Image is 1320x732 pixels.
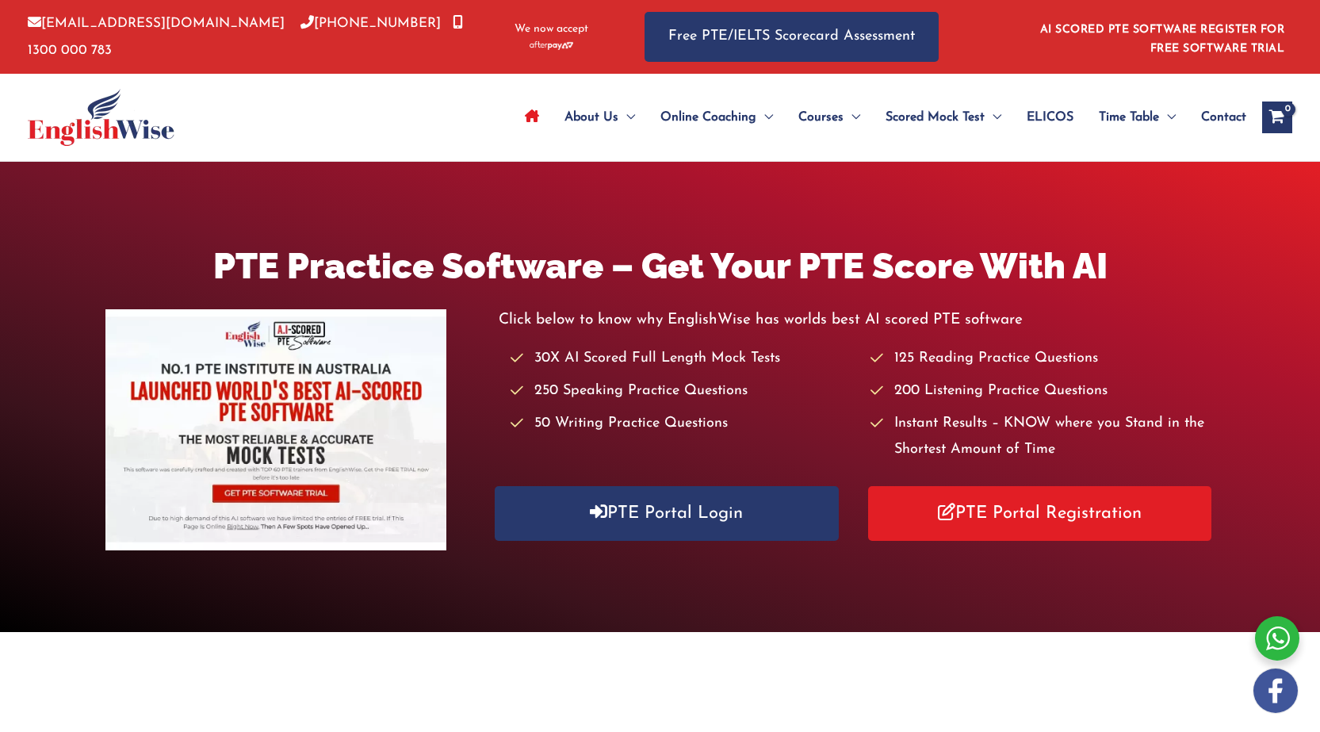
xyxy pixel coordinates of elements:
span: Menu Toggle [844,90,860,145]
a: PTE Portal Registration [868,486,1211,541]
span: ELICOS [1027,90,1073,145]
span: Scored Mock Test [886,90,985,145]
li: 50 Writing Practice Questions [511,411,855,437]
a: AI SCORED PTE SOFTWARE REGISTER FOR FREE SOFTWARE TRIAL [1040,24,1285,55]
h1: PTE Practice Software – Get Your PTE Score With AI [105,241,1215,291]
nav: Site Navigation: Main Menu [512,90,1246,145]
span: Menu Toggle [756,90,773,145]
span: Menu Toggle [985,90,1001,145]
a: Free PTE/IELTS Scorecard Assessment [645,12,939,62]
a: Contact [1188,90,1246,145]
a: View Shopping Cart, empty [1262,102,1292,133]
span: Menu Toggle [1159,90,1176,145]
a: PTE Portal Login [495,486,838,541]
img: cropped-ew-logo [28,89,174,146]
img: pte-institute-main [105,309,446,550]
a: CoursesMenu Toggle [786,90,873,145]
a: Scored Mock TestMenu Toggle [873,90,1014,145]
span: Online Coaching [660,90,756,145]
li: 250 Speaking Practice Questions [511,378,855,404]
li: 125 Reading Practice Questions [870,346,1215,372]
p: Click below to know why EnglishWise has worlds best AI scored PTE software [499,307,1214,333]
a: Time TableMenu Toggle [1086,90,1188,145]
span: Contact [1201,90,1246,145]
span: About Us [564,90,618,145]
span: Courses [798,90,844,145]
a: ELICOS [1014,90,1086,145]
a: [EMAIL_ADDRESS][DOMAIN_NAME] [28,17,285,30]
span: Time Table [1099,90,1159,145]
li: 30X AI Scored Full Length Mock Tests [511,346,855,372]
a: [PHONE_NUMBER] [300,17,441,30]
aside: Header Widget 1 [1031,11,1292,63]
span: Menu Toggle [618,90,635,145]
a: 1300 000 783 [28,17,463,56]
img: white-facebook.png [1253,669,1298,713]
a: Online CoachingMenu Toggle [648,90,786,145]
li: Instant Results – KNOW where you Stand in the Shortest Amount of Time [870,411,1215,464]
img: Afterpay-Logo [530,41,573,50]
span: We now accept [515,21,588,37]
li: 200 Listening Practice Questions [870,378,1215,404]
a: About UsMenu Toggle [552,90,648,145]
